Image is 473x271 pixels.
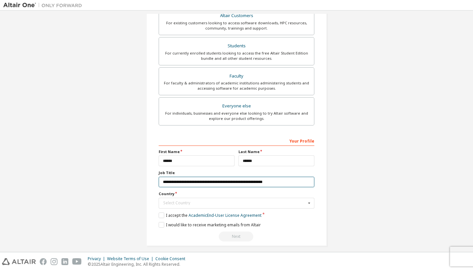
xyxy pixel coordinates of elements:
[107,256,155,261] div: Website Terms of Use
[159,135,314,146] div: Your Profile
[163,201,306,205] div: Select Country
[163,11,310,20] div: Altair Customers
[3,2,85,9] img: Altair One
[159,149,235,154] label: First Name
[159,213,261,218] label: I accept the
[163,102,310,111] div: Everyone else
[163,51,310,61] div: For currently enrolled students looking to access the free Altair Student Edition bundle and all ...
[163,111,310,121] div: For individuals, businesses and everyone else looking to try Altair software and explore our prod...
[159,191,314,196] label: Country
[159,170,314,175] label: Job Title
[40,258,47,265] img: facebook.svg
[163,80,310,91] div: For faculty & administrators of academic institutions administering students and accessing softwa...
[88,256,107,261] div: Privacy
[61,258,68,265] img: linkedin.svg
[88,261,189,267] p: © 2025 Altair Engineering, Inc. All Rights Reserved.
[51,258,57,265] img: instagram.svg
[159,232,314,241] div: Read and acccept EULA to continue
[163,72,310,81] div: Faculty
[159,222,261,228] label: I would like to receive marketing emails from Altair
[2,258,36,265] img: altair_logo.svg
[155,256,189,261] div: Cookie Consent
[189,213,261,218] a: Academic End-User License Agreement
[238,149,314,154] label: Last Name
[163,41,310,51] div: Students
[72,258,82,265] img: youtube.svg
[163,20,310,31] div: For existing customers looking to access software downloads, HPC resources, community, trainings ...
